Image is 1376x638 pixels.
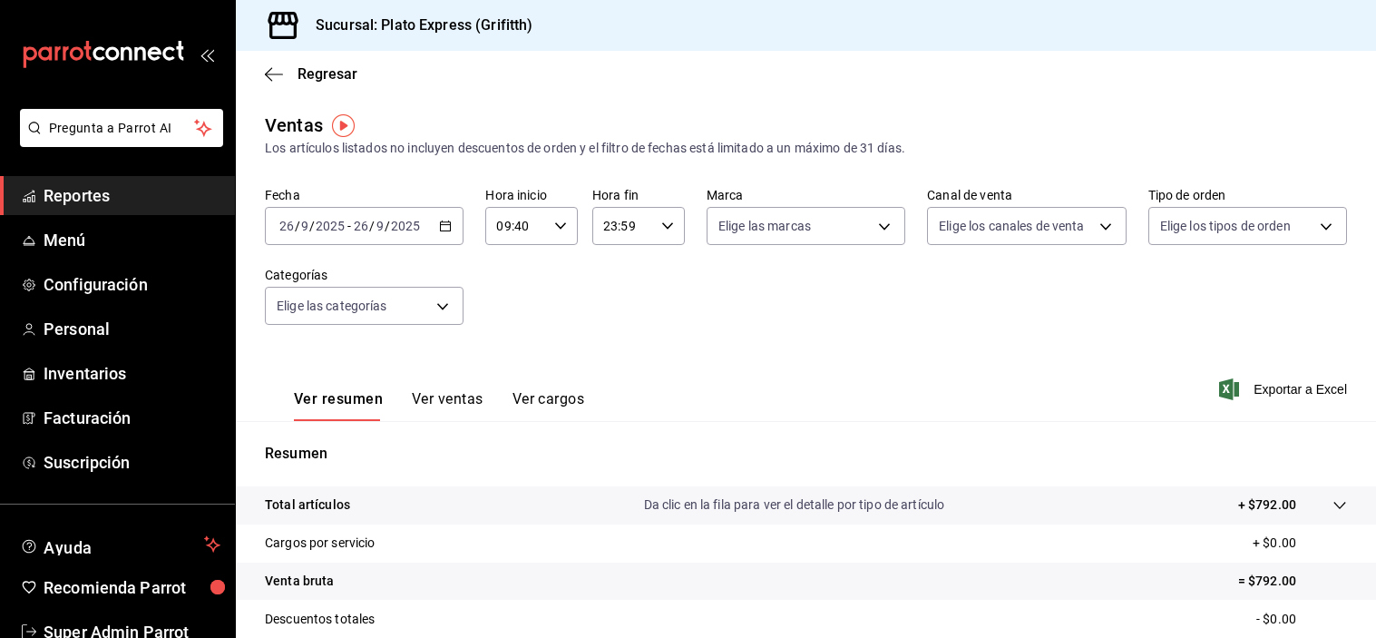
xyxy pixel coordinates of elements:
[49,119,195,138] span: Pregunta a Parrot AI
[939,217,1084,235] span: Elige los canales de venta
[44,272,220,297] span: Configuración
[295,219,300,233] span: /
[265,189,464,201] label: Fecha
[353,219,369,233] input: --
[1238,572,1347,591] p: = $792.00
[278,219,295,233] input: --
[277,297,387,315] span: Elige las categorías
[300,219,309,233] input: --
[592,189,685,201] label: Hora fin
[44,361,220,386] span: Inventarios
[13,132,223,151] a: Pregunta a Parrot AI
[44,228,220,252] span: Menú
[44,575,220,600] span: Recomienda Parrot
[332,114,355,137] img: Tooltip marker
[265,496,350,515] p: Total artículos
[376,219,385,233] input: --
[44,183,220,208] span: Reportes
[718,217,811,235] span: Elige las marcas
[927,189,1126,201] label: Canal de venta
[294,390,383,421] button: Ver resumen
[298,65,357,83] span: Regresar
[347,219,351,233] span: -
[707,189,905,201] label: Marca
[20,109,223,147] button: Pregunta a Parrot AI
[485,189,578,201] label: Hora inicio
[265,269,464,281] label: Categorías
[265,610,375,629] p: Descuentos totales
[200,47,214,62] button: open_drawer_menu
[265,534,376,553] p: Cargos por servicio
[294,390,584,421] div: navigation tabs
[265,139,1347,158] div: Los artículos listados no incluyen descuentos de orden y el filtro de fechas está limitado a un m...
[385,219,390,233] span: /
[265,112,323,139] div: Ventas
[309,219,315,233] span: /
[512,390,585,421] button: Ver cargos
[315,219,346,233] input: ----
[301,15,532,36] h3: Sucursal: Plato Express (Grifitth)
[390,219,421,233] input: ----
[44,534,197,555] span: Ayuda
[1148,189,1347,201] label: Tipo de orden
[265,65,357,83] button: Regresar
[1256,610,1347,629] p: - $0.00
[1253,534,1347,553] p: + $0.00
[44,317,220,341] span: Personal
[1238,496,1296,515] p: + $792.00
[369,219,375,233] span: /
[644,496,945,515] p: Da clic en la fila para ver el detalle por tipo de artículo
[44,450,220,475] span: Suscripción
[1160,217,1291,235] span: Elige los tipos de orden
[44,406,220,430] span: Facturación
[265,443,1347,465] p: Resumen
[412,390,483,421] button: Ver ventas
[265,572,334,591] p: Venta bruta
[1223,378,1347,400] button: Exportar a Excel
